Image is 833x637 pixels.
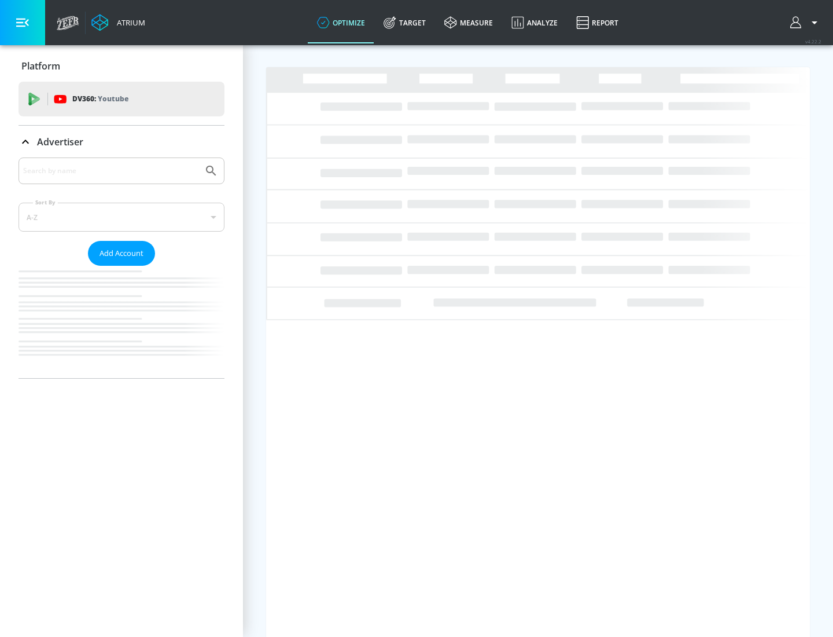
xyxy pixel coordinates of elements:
[19,82,224,116] div: DV360: Youtube
[19,158,224,378] div: Advertiser
[502,2,567,43] a: Analyze
[308,2,374,43] a: optimize
[374,2,435,43] a: Target
[37,136,83,148] p: Advertiser
[98,93,128,105] p: Youtube
[567,2,628,43] a: Report
[19,126,224,158] div: Advertiser
[23,163,198,178] input: Search by name
[19,266,224,378] nav: list of Advertiser
[33,199,58,206] label: Sort By
[435,2,502,43] a: measure
[19,50,224,82] div: Platform
[21,60,60,72] p: Platform
[112,17,145,28] div: Atrium
[91,14,145,31] a: Atrium
[805,38,821,45] span: v 4.22.2
[19,203,224,232] div: A-Z
[72,93,128,105] p: DV360:
[88,241,155,266] button: Add Account
[99,247,143,260] span: Add Account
